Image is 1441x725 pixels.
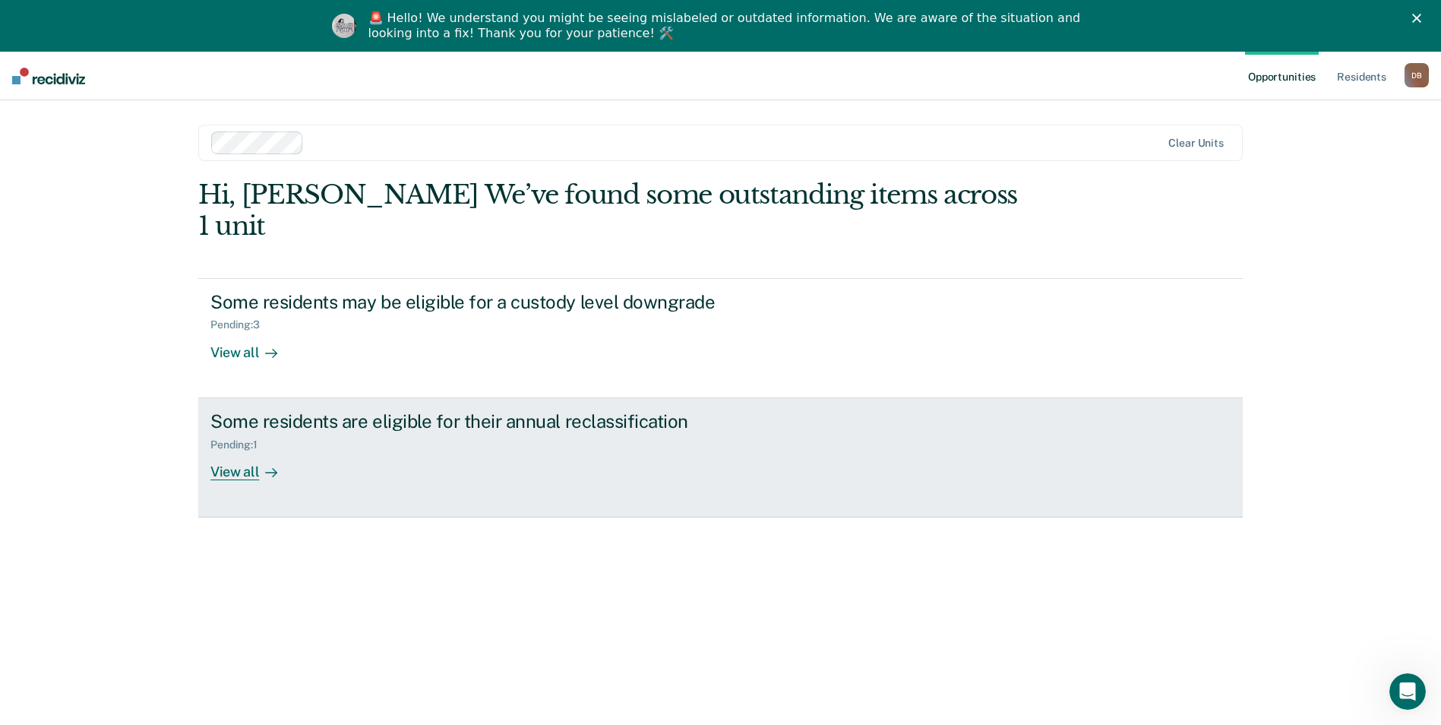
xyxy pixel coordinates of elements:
[198,398,1243,518] a: Some residents are eligible for their annual reclassificationPending:1View all
[210,451,295,480] div: View all
[198,278,1243,398] a: Some residents may be eligible for a custody level downgradePending:3View all
[12,68,85,84] img: Recidiviz
[368,11,1085,41] div: 🚨 Hello! We understand you might be seeing mislabeled or outdated information. We are aware of th...
[1245,52,1319,100] a: Opportunities
[210,410,744,432] div: Some residents are eligible for their annual reclassification
[1334,52,1389,100] a: Residents
[198,179,1034,242] div: Hi, [PERSON_NAME] We’ve found some outstanding items across 1 unit
[1412,14,1427,23] div: Close
[1405,63,1429,87] div: D B
[1405,63,1429,87] button: DB
[332,14,356,38] img: Profile image for Kim
[210,438,270,451] div: Pending : 1
[1389,673,1426,710] iframe: Intercom live chat
[210,331,295,361] div: View all
[210,318,272,331] div: Pending : 3
[210,291,744,313] div: Some residents may be eligible for a custody level downgrade
[1168,137,1224,150] div: Clear units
